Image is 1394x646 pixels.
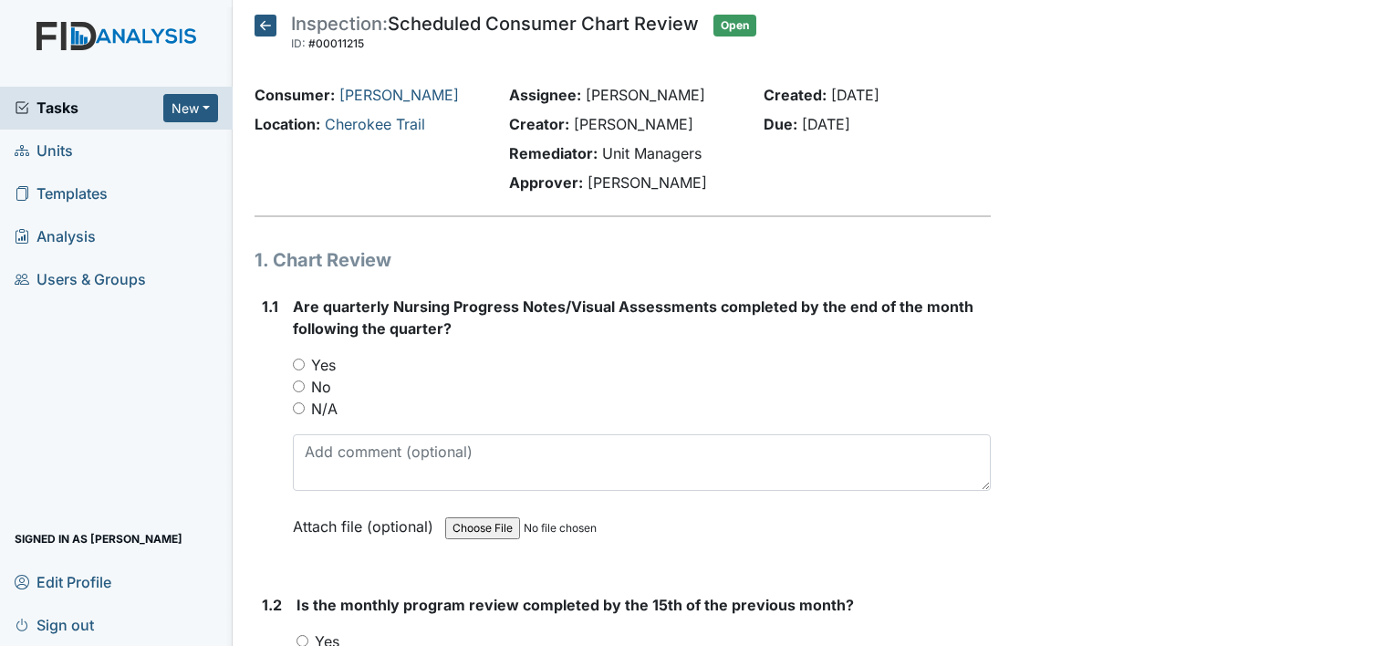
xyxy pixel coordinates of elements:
[509,173,583,192] strong: Approver:
[15,610,94,639] span: Sign out
[163,94,218,122] button: New
[255,115,320,133] strong: Location:
[311,354,336,376] label: Yes
[293,505,441,537] label: Attach file (optional)
[15,97,163,119] a: Tasks
[15,266,146,294] span: Users & Groups
[764,86,827,104] strong: Created:
[296,596,854,614] span: Is the monthly program review completed by the 15th of the previous month?
[15,180,108,208] span: Templates
[509,144,598,162] strong: Remediator:
[325,115,425,133] a: Cherokee Trail
[262,296,278,318] label: 1.1
[308,36,364,50] span: #00011215
[15,525,182,553] span: Signed in as [PERSON_NAME]
[602,144,702,162] span: Unit Managers
[311,398,338,420] label: N/A
[509,115,569,133] strong: Creator:
[291,13,388,35] span: Inspection:
[293,380,305,392] input: No
[255,86,335,104] strong: Consumer:
[831,86,879,104] span: [DATE]
[293,359,305,370] input: Yes
[293,297,973,338] span: Are quarterly Nursing Progress Notes/Visual Assessments completed by the end of the month followi...
[588,173,707,192] span: [PERSON_NAME]
[15,568,111,596] span: Edit Profile
[509,86,581,104] strong: Assignee:
[713,15,756,36] span: Open
[262,594,282,616] label: 1.2
[311,376,331,398] label: No
[586,86,705,104] span: [PERSON_NAME]
[291,36,306,50] span: ID:
[291,15,699,55] div: Scheduled Consumer Chart Review
[339,86,459,104] a: [PERSON_NAME]
[574,115,693,133] span: [PERSON_NAME]
[15,137,73,165] span: Units
[255,246,991,274] h1: 1. Chart Review
[293,402,305,414] input: N/A
[764,115,797,133] strong: Due:
[15,223,96,251] span: Analysis
[802,115,850,133] span: [DATE]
